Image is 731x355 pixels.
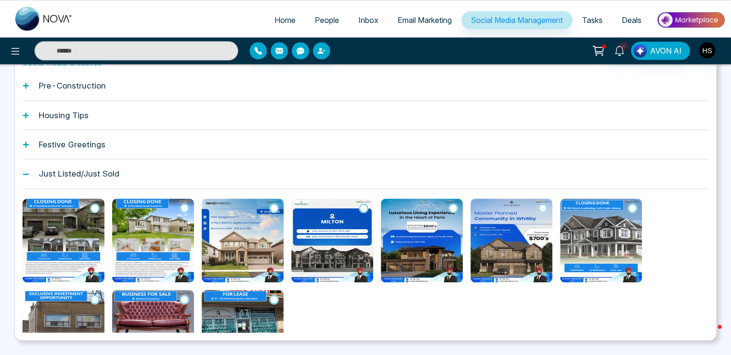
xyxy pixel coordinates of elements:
[39,81,106,90] h1: Pre-Construction
[358,15,378,25] span: Inbox
[560,199,642,282] img: 813 Pearly Everlasting, Richmond, Ottawa.png
[274,15,296,25] span: Home
[349,11,388,29] a: Inbox
[15,7,73,31] img: Nova CRM Logo
[305,11,349,29] a: People
[619,42,628,50] span: 8
[572,11,612,29] a: Tasks
[39,111,89,120] h1: Housing Tips
[39,140,105,149] h1: Festive Greetings
[656,9,725,31] img: Market-place.gif
[202,199,284,282] img: Empire Wyndfield Towns.jpeg
[622,15,641,25] span: Deals
[582,15,603,25] span: Tasks
[699,42,715,58] img: User Avatar
[388,11,461,29] a: Email Marketing
[633,44,647,57] img: Lead Flow
[291,199,373,282] img: Hawthorne East Village.jpeg
[23,199,104,282] img: 37 Woodhaven Drive W Brampton.png
[265,11,305,29] a: Home
[315,15,339,25] span: People
[470,199,552,282] img: WhatsApp Image 2025-08-28 at 3.00.09 AM (1).jpeg
[471,15,563,25] span: Social Media Management
[461,11,572,29] a: Social Media Management
[381,199,463,282] img: WhatsApp Image 2025-08-28 at 3.00.09 AM.jpeg
[631,42,690,60] button: AVON AI
[608,42,631,58] a: 8
[650,45,682,56] span: AVON AI
[112,199,194,282] img: 6 Greenbriar Road, Brampton (1).png
[39,169,119,178] h1: Just Listed/Just Sold
[398,15,452,25] span: Email Marketing
[612,11,651,29] a: Deals
[698,322,721,345] iframe: Intercom live chat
